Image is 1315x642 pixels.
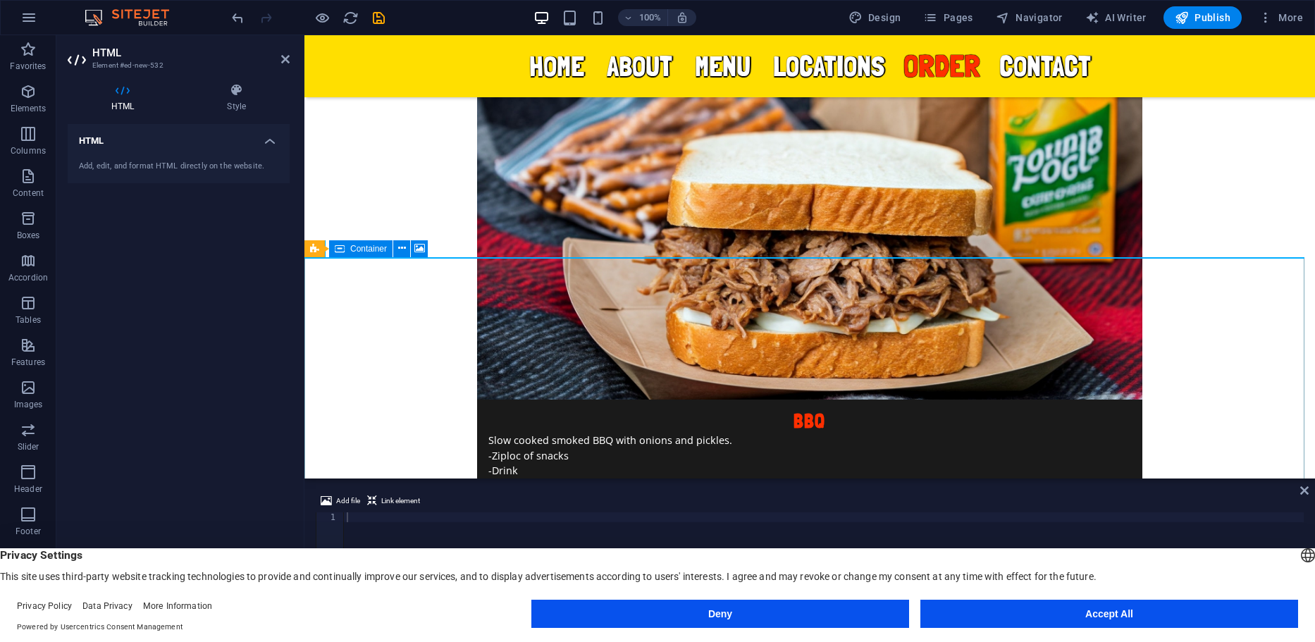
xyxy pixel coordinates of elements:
span: Container [350,245,387,253]
p: Features [11,357,45,368]
p: Boxes [17,230,40,241]
p: Slider [18,441,39,452]
button: More [1253,6,1309,29]
div: 1 [316,512,345,522]
button: Link element [365,493,422,510]
h4: HTML [68,83,183,113]
span: Navigator [996,11,1063,25]
p: Images [14,399,43,410]
span: More [1259,11,1303,25]
div: Add, edit, and format HTML directly on the website. [79,161,278,173]
i: On resize automatically adjust zoom level to fit chosen device. [676,11,689,24]
h3: Element #ed-new-532 [92,59,261,72]
h6: 100% [639,9,662,26]
p: Tables [16,314,41,326]
button: Add file [319,493,362,510]
button: AI Writer [1080,6,1152,29]
i: Save (Ctrl+S) [371,10,387,26]
h4: Style [183,83,290,113]
button: Publish [1163,6,1242,29]
button: Design [843,6,907,29]
button: Pages [918,6,978,29]
span: Publish [1175,11,1230,25]
button: Click here to leave preview mode and continue editing [314,9,331,26]
i: Undo: Add element (Ctrl+Z) [230,10,246,26]
p: Accordion [8,272,48,283]
span: Link element [381,493,420,510]
button: 100% [618,9,668,26]
h4: HTML [68,124,290,149]
span: Pages [923,11,973,25]
span: Add file [336,493,360,510]
button: Navigator [990,6,1068,29]
h2: HTML [92,47,290,59]
p: Elements [11,103,47,114]
div: Design (Ctrl+Alt+Y) [843,6,907,29]
span: Design [848,11,901,25]
p: Columns [11,145,46,156]
p: Footer [16,526,41,537]
span: AI Writer [1085,11,1147,25]
p: Favorites [10,61,46,72]
button: reload [342,9,359,26]
p: Content [13,187,44,199]
i: Reload page [342,10,359,26]
img: Editor Logo [81,9,187,26]
button: save [370,9,387,26]
p: Header [14,483,42,495]
button: undo [229,9,246,26]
